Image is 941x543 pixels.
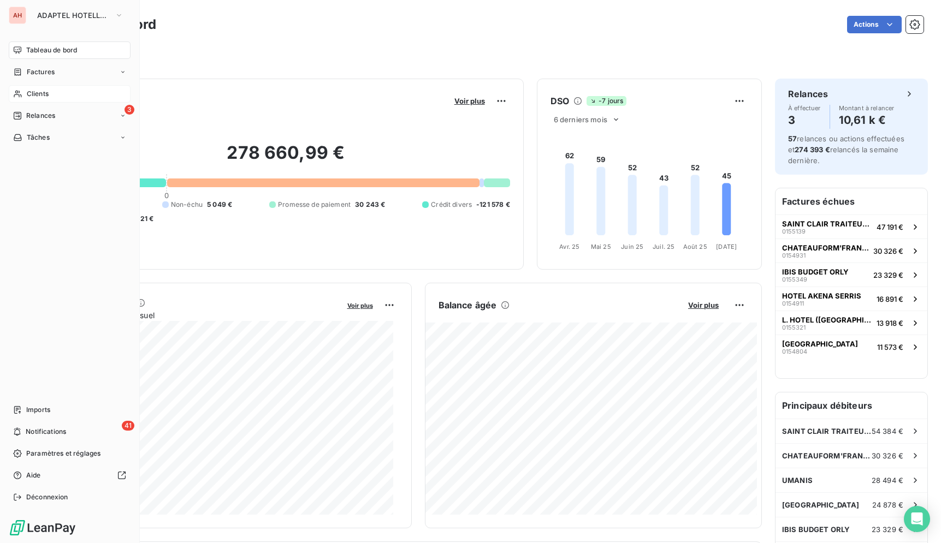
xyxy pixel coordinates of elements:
[554,115,607,124] span: 6 derniers mois
[782,300,804,307] span: 0154911
[171,200,203,210] span: Non-échu
[62,142,510,175] h2: 278 660,99 €
[782,243,869,252] span: CHATEAUFORM'FRANCE
[788,105,821,111] span: À effectuer
[795,145,830,154] span: 274 393 €
[26,111,55,121] span: Relances
[788,134,904,165] span: relances ou actions effectuées et relancés la semaine dernière.
[782,476,813,485] span: UMANIS
[776,214,927,238] button: SAINT CLAIR TRAITEUR CUISINE015513947 191 €
[782,339,858,348] span: [GEOGRAPHIC_DATA]
[839,105,895,111] span: Montant à relancer
[782,525,850,534] span: IBIS BUDGET ORLY
[37,11,110,20] span: ADAPTEL HOTELLERIE
[27,67,55,77] span: Factures
[782,291,861,300] span: HOTEL AKENA SERRIS
[125,105,134,115] span: 3
[27,133,50,142] span: Tâches
[872,451,903,460] span: 30 326 €
[278,200,351,210] span: Promesse de paiement
[873,271,903,279] span: 23 329 €
[877,319,903,327] span: 13 918 €
[653,243,674,250] tspan: Juil. 25
[782,267,849,276] span: IBIS BUDGET ORLY
[782,500,860,509] span: [GEOGRAPHIC_DATA]
[9,7,26,24] div: AH
[688,301,719,309] span: Voir plus
[27,89,49,99] span: Clients
[877,343,903,351] span: 11 573 €
[137,214,154,224] span: -21 €
[559,243,579,250] tspan: Avr. 25
[776,188,927,214] h6: Factures échues
[439,299,497,312] h6: Balance âgée
[788,111,821,129] h4: 3
[685,300,722,310] button: Voir plus
[355,200,385,210] span: 30 243 €
[776,287,927,311] button: HOTEL AKENA SERRIS015491116 891 €
[716,243,737,250] tspan: [DATE]
[782,228,806,235] span: 0155139
[476,200,510,210] span: -121 578 €
[782,348,807,355] span: 0154804
[788,87,828,100] h6: Relances
[847,16,902,33] button: Actions
[782,315,872,324] span: L. HOTEL ([GEOGRAPHIC_DATA])
[683,243,707,250] tspan: Août 25
[782,324,806,331] span: 0155321
[26,492,68,502] span: Déconnexion
[872,500,903,509] span: 24 878 €
[782,276,807,283] span: 0155349
[904,506,930,532] div: Open Intercom Messenger
[122,421,134,431] span: 41
[621,243,643,250] tspan: Juin 25
[207,200,232,210] span: 5 049 €
[590,243,611,250] tspan: Mai 25
[344,300,376,310] button: Voir plus
[26,470,41,480] span: Aide
[776,392,927,419] h6: Principaux débiteurs
[26,427,66,437] span: Notifications
[62,309,340,321] span: Chiffre d'affaires mensuel
[776,335,927,359] button: [GEOGRAPHIC_DATA]015480411 573 €
[788,134,797,143] span: 57
[782,427,872,435] span: SAINT CLAIR TRAITEUR CUISINE
[839,111,895,129] h4: 10,61 k €
[872,476,903,485] span: 28 494 €
[776,262,927,287] button: IBIS BUDGET ORLY015534923 329 €
[551,94,569,108] h6: DSO
[9,467,131,484] a: Aide
[26,405,50,415] span: Imports
[26,449,100,458] span: Paramètres et réglages
[776,238,927,262] button: CHATEAUFORM'FRANCE015493130 326 €
[782,451,872,460] span: CHATEAUFORM'FRANCE
[877,223,903,231] span: 47 191 €
[776,311,927,335] button: L. HOTEL ([GEOGRAPHIC_DATA])015532113 918 €
[877,295,903,303] span: 16 891 €
[164,191,169,200] span: 0
[782,219,872,228] span: SAINT CLAIR TRAITEUR CUISINE
[451,96,488,106] button: Voir plus
[9,519,76,536] img: Logo LeanPay
[347,302,373,309] span: Voir plus
[782,252,806,259] span: 0154931
[872,427,903,435] span: 54 384 €
[873,247,903,255] span: 30 326 €
[431,200,472,210] span: Crédit divers
[872,525,903,534] span: 23 329 €
[587,96,626,106] span: -7 jours
[26,45,77,55] span: Tableau de bord
[454,97,485,105] span: Voir plus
